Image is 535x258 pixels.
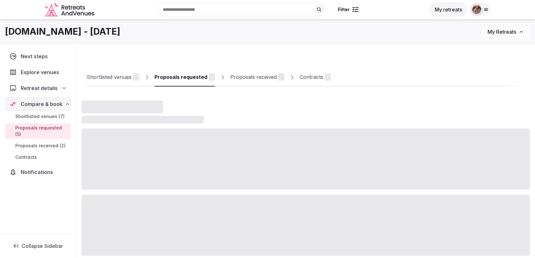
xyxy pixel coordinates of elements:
[154,68,215,87] a: Proposals requested
[21,100,62,108] span: Compare & book
[5,25,120,38] h1: [DOMAIN_NAME] - [DATE]
[472,5,481,14] img: julen
[334,3,363,16] button: Filter
[429,2,467,17] button: My retreats
[154,73,207,81] div: Proposals requested
[5,239,71,253] button: Collapse Sidebar
[45,3,96,17] svg: Retreats and Venues company logo
[5,123,71,139] a: Proposals requested (5)
[21,168,56,176] span: Notifications
[87,68,139,87] a: Shortlisted venues
[22,243,63,249] span: Collapse Sidebar
[338,6,350,13] span: Filter
[300,68,331,87] a: Contracts
[15,143,66,149] span: Proposals received (2)
[15,154,37,160] span: Contracts
[87,73,132,81] div: Shortlisted venues
[481,24,530,40] button: My Retreats
[21,84,58,92] span: Retreat details
[45,3,96,17] a: Visit the homepage
[15,125,68,137] span: Proposals requested (5)
[5,141,71,150] a: Proposals received (2)
[5,50,71,63] a: Next steps
[5,165,71,179] a: Notifications
[21,52,50,60] span: Next steps
[230,73,277,81] div: Proposals received
[300,73,323,81] div: Contracts
[15,113,65,120] span: Shortlisted venues (7)
[21,68,62,76] span: Explore venues
[5,153,71,162] a: Contracts
[230,68,284,87] a: Proposals received
[5,66,71,79] a: Explore venues
[5,112,71,121] a: Shortlisted venues (7)
[429,6,467,13] a: My retreats
[488,29,516,35] span: My Retreats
